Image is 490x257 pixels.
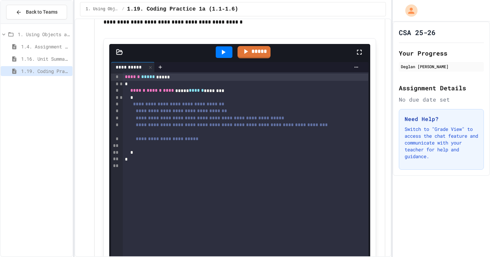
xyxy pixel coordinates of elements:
h3: Need Help? [405,115,478,123]
span: 1.4. Assignment and Input [21,43,70,50]
h2: Assignment Details [399,83,484,93]
h2: Your Progress [399,48,484,58]
h1: CSA 25-26 [399,28,436,37]
span: 1.16. Unit Summary 1a (1.1-1.6) [21,55,70,62]
div: Deglan [PERSON_NAME] [401,63,482,70]
span: / [122,6,124,12]
span: 1. Using Objects and Methods [86,6,119,12]
span: 1.19. Coding Practice 1a (1.1-1.6) [127,5,238,13]
button: Back to Teams [6,5,67,19]
div: No due date set [399,95,484,104]
span: Back to Teams [26,9,58,16]
span: 1. Using Objects and Methods [18,31,70,38]
p: Switch to "Grade View" to access the chat feature and communicate with your teacher for help and ... [405,126,478,160]
span: 1.19. Coding Practice 1a (1.1-1.6) [21,67,70,75]
div: My Account [398,3,419,18]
